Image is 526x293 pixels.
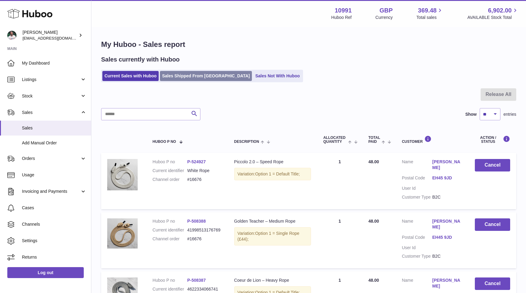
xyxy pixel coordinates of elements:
[402,159,432,172] dt: Name
[402,185,432,191] dt: User Id
[153,177,187,182] dt: Channel order
[234,277,311,283] div: Coeur de Lion – Heavy Rope
[187,168,222,174] dd: White Rope
[234,159,311,165] div: Piccolo 2.0 – Speed Rope
[22,77,80,83] span: Listings
[107,159,138,190] img: 109911711102215.png
[187,159,206,164] a: P-524927
[7,267,84,278] a: Log out
[153,159,187,165] dt: Huboo P no
[7,31,16,40] img: timshieff@gmail.com
[488,6,512,15] span: 6,902.00
[432,175,463,181] a: EH45 9JD
[23,30,77,41] div: [PERSON_NAME]
[475,159,510,171] button: Cancel
[22,125,86,131] span: Sales
[234,227,311,245] div: Variation:
[432,218,463,230] a: [PERSON_NAME]
[187,278,206,283] a: P-508387
[418,6,436,15] span: 369.48
[402,136,463,144] div: Customer
[153,286,187,292] dt: Current identifier
[22,60,86,66] span: My Dashboard
[187,219,206,224] a: P-508388
[107,218,138,249] img: 109911711102352.png
[187,227,222,233] dd: 41998513176769
[22,238,86,244] span: Settings
[187,236,222,242] dd: #16676
[22,254,86,260] span: Returns
[22,156,80,161] span: Orders
[331,15,352,20] div: Huboo Ref
[153,277,187,283] dt: Huboo P no
[22,172,86,178] span: Usage
[187,177,222,182] dd: #16676
[22,110,80,115] span: Sales
[153,236,187,242] dt: Channel order
[432,159,463,171] a: [PERSON_NAME]
[376,15,393,20] div: Currency
[416,15,443,20] span: Total sales
[432,277,463,289] a: [PERSON_NAME]
[402,253,432,259] dt: Customer Type
[432,235,463,240] a: EH45 9JD
[335,6,352,15] strong: 10991
[402,218,432,231] dt: Name
[432,194,463,200] dd: B2C
[402,194,432,200] dt: Customer Type
[234,140,259,144] span: Description
[317,153,362,209] td: 1
[368,159,379,164] span: 48.00
[160,71,252,81] a: Sales Shipped From [GEOGRAPHIC_DATA]
[465,111,477,117] label: Show
[22,221,86,227] span: Channels
[153,140,176,144] span: Huboo P no
[323,136,347,144] span: ALLOCATED Quantity
[101,40,516,49] h1: My Huboo - Sales report
[402,277,432,291] dt: Name
[475,218,510,231] button: Cancel
[402,175,432,182] dt: Postal Code
[467,6,519,20] a: 6,902.00 AVAILABLE Stock Total
[234,168,311,180] div: Variation:
[402,245,432,251] dt: User Id
[238,231,299,242] span: Option 1 = Single Rope (£44);
[153,218,187,224] dt: Huboo P no
[467,15,519,20] span: AVAILABLE Stock Total
[101,55,180,64] h2: Sales currently with Huboo
[368,219,379,224] span: 48.00
[23,36,90,41] span: [EMAIL_ADDRESS][DOMAIN_NAME]
[255,171,300,176] span: Option 1 = Default Title;
[379,6,393,15] strong: GBP
[153,168,187,174] dt: Current identifier
[402,235,432,242] dt: Postal Code
[368,136,380,144] span: Total paid
[432,253,463,259] dd: B2C
[153,227,187,233] dt: Current identifier
[22,93,80,99] span: Stock
[416,6,443,20] a: 369.48 Total sales
[253,71,302,81] a: Sales Not With Huboo
[102,71,159,81] a: Current Sales with Huboo
[475,136,510,144] div: Action / Status
[368,278,379,283] span: 48.00
[234,218,311,224] div: Golden Teacher – Medium Rope
[187,286,222,292] dd: 4622334066741
[475,277,510,290] button: Cancel
[22,189,80,194] span: Invoicing and Payments
[317,212,362,268] td: 1
[503,111,516,117] span: entries
[22,140,86,146] span: Add Manual Order
[22,205,86,211] span: Cases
